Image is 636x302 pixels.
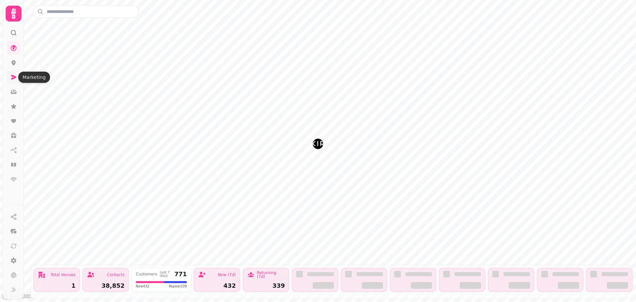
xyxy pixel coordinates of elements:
[38,283,76,289] div: 1
[18,72,50,83] div: Marketing
[136,272,157,276] div: Customers
[2,292,31,300] a: Mapbox logo
[160,271,172,277] div: Last 7 days
[169,284,187,289] span: Repeat 339
[313,139,323,151] div: Map marker
[107,273,125,277] div: Contacts
[313,139,323,149] button: Whitekirk Hill
[51,273,76,277] div: Total Venues
[247,283,285,289] div: 339
[218,273,236,277] div: New (7d)
[87,283,125,289] div: 38,852
[174,271,187,277] div: 771
[136,284,149,289] span: New 432
[198,283,236,289] div: 432
[257,271,285,279] div: Returning (7d)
